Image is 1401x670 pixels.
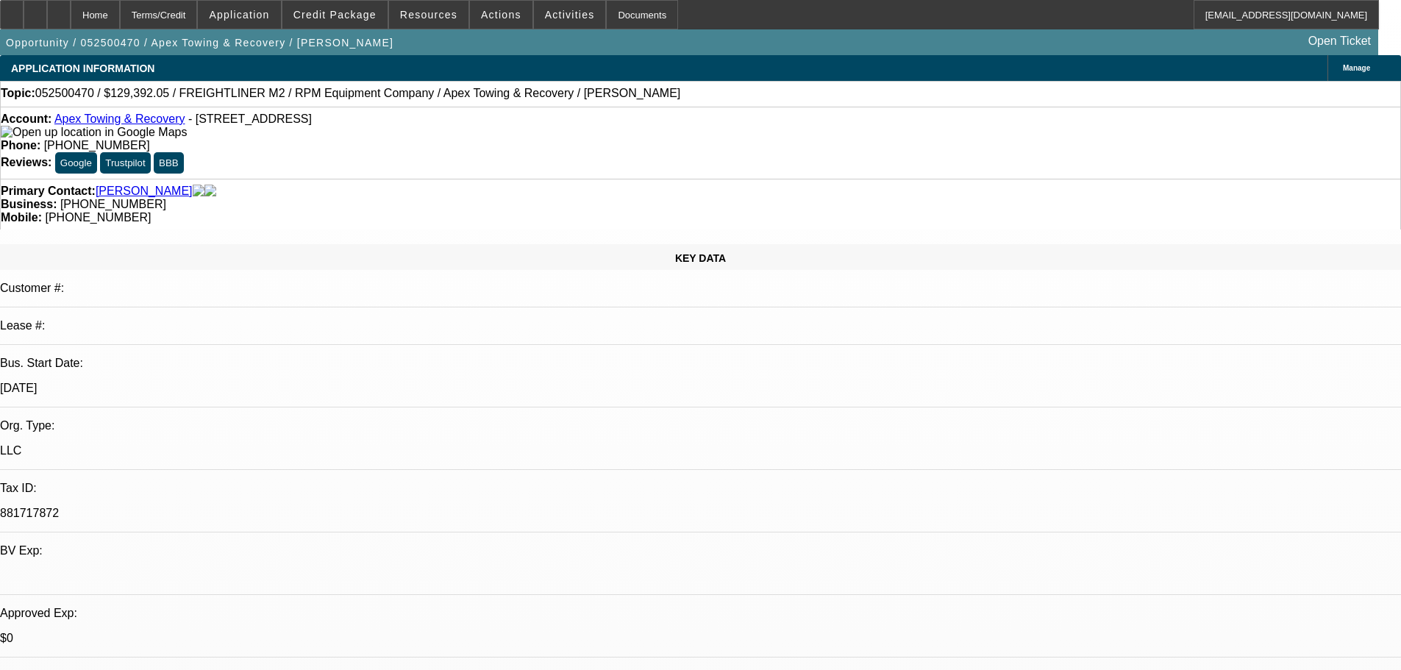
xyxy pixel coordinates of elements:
span: [PHONE_NUMBER] [60,198,166,210]
span: [PHONE_NUMBER] [45,211,151,224]
span: 052500470 / $129,392.05 / FREIGHTLINER M2 / RPM Equipment Company / Apex Towing & Recovery / [PER... [35,87,680,100]
strong: Primary Contact: [1,185,96,198]
a: [PERSON_NAME] [96,185,193,198]
a: Apex Towing & Recovery [54,113,185,125]
button: Trustpilot [100,152,150,174]
span: Application [209,9,269,21]
img: Open up location in Google Maps [1,126,187,139]
strong: Reviews: [1,156,51,168]
span: Resources [400,9,457,21]
span: [PHONE_NUMBER] [44,139,150,152]
span: Opportunity / 052500470 / Apex Towing & Recovery / [PERSON_NAME] [6,37,393,49]
button: Application [198,1,280,29]
button: Activities [534,1,606,29]
span: KEY DATA [675,252,726,264]
strong: Mobile: [1,211,42,224]
button: Resources [389,1,468,29]
img: facebook-icon.png [193,185,204,198]
strong: Topic: [1,87,35,100]
a: Open Ticket [1302,29,1377,54]
span: APPLICATION INFORMATION [11,63,154,74]
strong: Account: [1,113,51,125]
span: Actions [481,9,521,21]
strong: Business: [1,198,57,210]
img: linkedin-icon.png [204,185,216,198]
span: Activities [545,9,595,21]
a: View Google Maps [1,126,187,138]
button: Credit Package [282,1,388,29]
button: Actions [470,1,532,29]
span: Manage [1343,64,1370,72]
button: BBB [154,152,184,174]
span: Credit Package [293,9,377,21]
strong: Phone: [1,139,40,152]
span: - [STREET_ADDRESS] [188,113,312,125]
button: Google [55,152,97,174]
